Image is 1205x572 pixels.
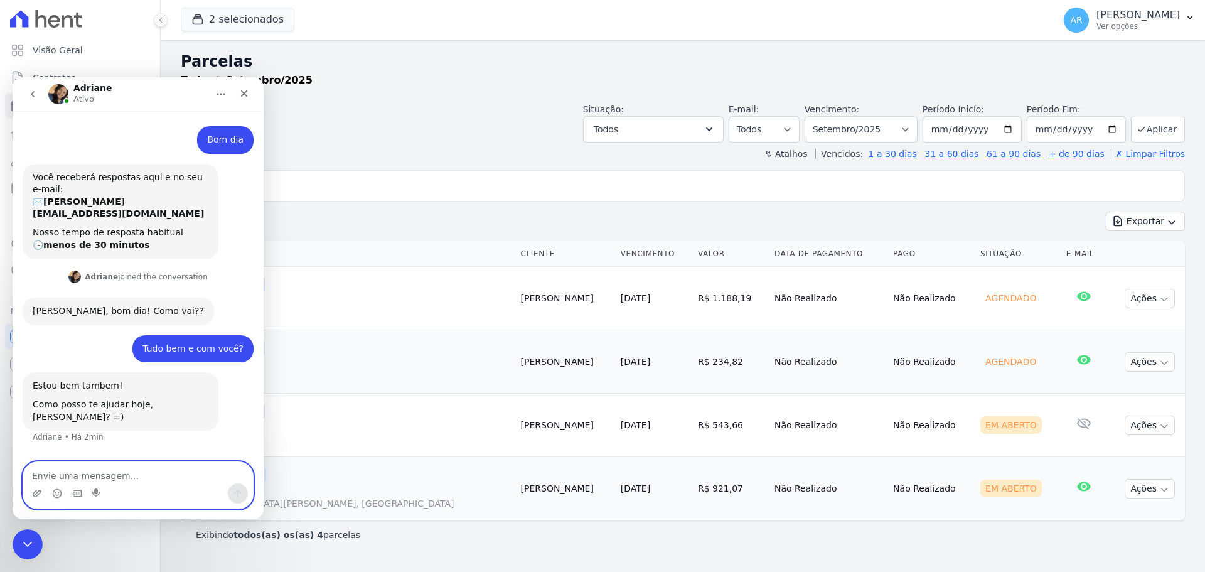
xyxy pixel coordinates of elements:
[20,94,196,143] div: Você receberá respostas aqui e no seu e-mail: ✉️
[10,192,241,220] div: Adriane diz…
[10,295,206,353] div: Estou bem tambem!Como posso te ajudar hoje, [PERSON_NAME]? =)Adriane • Há 2min
[130,266,231,278] div: Tudo bem e com você?
[621,293,650,303] a: [DATE]
[1106,212,1185,231] button: Exportar
[1125,352,1175,372] button: Ações
[31,163,137,173] b: menos de 30 minutos
[1054,3,1205,38] button: AR [PERSON_NAME] Ver opções
[1027,103,1126,116] label: Período Fim:
[5,176,155,201] a: Minha Carteira
[583,116,724,143] button: Todos
[10,220,201,248] div: [PERSON_NAME], bom dia! Como vai??
[980,480,1042,497] div: Em Aberto
[10,304,150,319] div: Plataformas
[191,421,511,446] a: 015A
[769,241,888,267] th: Data de Pagamento
[621,483,650,494] a: [DATE]
[5,38,155,63] a: Visão Geral
[5,259,155,284] a: Negativação
[1070,16,1082,24] span: AR
[583,104,624,114] label: Situação:
[80,411,90,421] button: Start recording
[33,72,75,84] span: Contratos
[56,193,68,206] img: Profile image for Adriane
[226,74,313,86] strong: Setembro/2025
[888,394,975,457] td: Não Realizado
[1110,149,1185,159] a: ✗ Limpar Filtros
[191,485,511,510] a: 102[GEOGRAPHIC_DATA][PERSON_NAME], [GEOGRAPHIC_DATA]
[616,241,693,267] th: Vencimento
[5,324,155,349] a: Recebíveis
[693,241,769,267] th: Valor
[10,258,241,296] div: Alexandre diz…
[20,228,191,240] div: [PERSON_NAME], bom dia! Como vai??
[10,295,241,381] div: Adriane diz…
[980,353,1041,370] div: Agendado
[5,93,155,118] a: Parcelas
[33,44,83,57] span: Visão Geral
[181,74,213,86] strong: Todas
[1061,241,1107,267] th: E-mail
[1096,21,1180,31] p: Ver opções
[594,122,618,137] span: Todos
[769,330,888,394] td: Não Realizado
[5,148,155,173] a: Clientes
[516,394,616,457] td: [PERSON_NAME]
[20,119,191,142] b: [PERSON_NAME][EMAIL_ADDRESS][DOMAIN_NAME]
[191,358,511,383] a: 071A
[5,121,155,146] a: Lotes
[181,50,1185,73] h2: Parcelas
[20,356,91,364] div: Adriane • Há 2min
[72,194,195,205] div: joined the conversation
[693,267,769,330] td: R$ 1.188,19
[869,149,917,159] a: 1 a 30 dias
[120,258,241,286] div: Tudo bem e com você?
[40,411,50,421] button: Selecionador de Emoji
[888,267,975,330] td: Não Realizado
[11,385,240,406] textarea: Envie uma mensagem...
[13,77,264,519] iframe: Intercom live chat
[20,303,196,315] div: Estou bem tambem!
[980,416,1042,434] div: Em Aberto
[60,411,70,421] button: Selecionador de GIF
[1125,289,1175,308] button: Ações
[19,411,29,421] button: Upload do anexo
[233,530,323,540] b: todos(as) os(as) 4
[20,321,196,346] div: Como posso te ajudar hoje, [PERSON_NAME]? =)
[5,231,155,256] a: Crédito
[1049,149,1105,159] a: + de 90 dias
[924,149,978,159] a: 31 a 60 dias
[621,420,650,430] a: [DATE]
[975,241,1061,267] th: Situação
[191,307,511,320] span: A
[516,267,616,330] td: [PERSON_NAME]
[10,220,241,258] div: Adriane diz…
[888,241,975,267] th: Pago
[20,149,196,174] div: Nosso tempo de resposta habitual 🕒
[215,406,235,426] button: Enviar uma mensagem
[815,149,863,159] label: Vencidos:
[729,104,759,114] label: E-mail:
[1125,416,1175,435] button: Ações
[204,173,1179,198] input: Buscar por nome do lote ou do cliente
[191,497,511,510] span: [GEOGRAPHIC_DATA][PERSON_NAME], [GEOGRAPHIC_DATA]
[196,529,360,541] p: Exibindo parcelas
[621,357,650,367] a: [DATE]
[181,8,294,31] button: 2 selecionados
[693,457,769,521] td: R$ 921,07
[987,149,1041,159] a: 61 a 90 dias
[1131,116,1185,143] button: Aplicar
[13,529,43,559] iframe: Intercom live chat
[516,241,616,267] th: Cliente
[191,370,511,383] span: A
[191,294,511,320] a: 071A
